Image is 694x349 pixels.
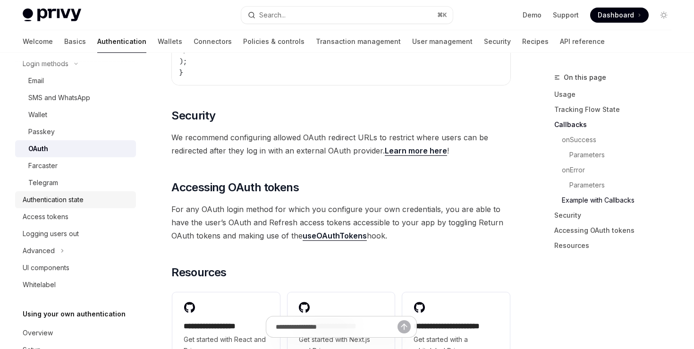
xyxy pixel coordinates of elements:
a: Callbacks [554,117,679,132]
a: Security [484,30,511,53]
div: Search... [259,9,286,21]
div: OAuth [28,143,48,154]
div: Email [28,75,44,86]
span: We recommend configuring allowed OAuth redirect URLs to restrict where users can be redirected af... [171,131,511,157]
a: Learn more here [385,146,447,156]
div: Wallet [28,109,47,120]
div: UI components [23,262,69,273]
a: Example with Callbacks [554,193,679,208]
a: Support [553,10,579,20]
button: Send message [398,320,411,333]
input: Ask a question... [276,316,398,337]
span: Security [171,108,215,123]
a: Farcaster [15,157,136,174]
span: ⌘ K [437,11,447,19]
a: Basics [64,30,86,53]
a: Connectors [194,30,232,53]
a: Transaction management [316,30,401,53]
button: Toggle Advanced section [15,242,136,259]
a: Security [554,208,679,223]
div: Telegram [28,177,58,188]
a: Wallet [15,106,136,123]
a: Accessing OAuth tokens [554,223,679,238]
a: SMS and WhatsApp [15,89,136,106]
a: Demo [523,10,542,20]
span: Dashboard [598,10,634,20]
a: Parameters [554,147,679,162]
div: Logging users out [23,228,79,239]
a: Welcome [23,30,53,53]
a: Authentication [97,30,146,53]
a: Overview [15,324,136,341]
div: SMS and WhatsApp [28,92,90,103]
div: Passkey [28,126,55,137]
div: Authentication state [23,194,84,205]
a: Tracking Flow State [554,102,679,117]
a: Telegram [15,174,136,191]
a: API reference [560,30,605,53]
a: UI components [15,259,136,276]
a: User management [412,30,473,53]
a: Logging users out [15,225,136,242]
a: Resources [554,238,679,253]
a: Policies & controls [243,30,305,53]
a: onError [554,162,679,178]
div: Farcaster [28,160,58,171]
span: Accessing OAuth tokens [171,180,299,195]
h5: Using your own authentication [23,308,126,320]
img: light logo [23,9,81,22]
a: Usage [554,87,679,102]
div: Advanced [23,245,55,256]
span: ); [179,57,187,66]
a: Dashboard [590,8,649,23]
a: Access tokens [15,208,136,225]
a: onSuccess [554,132,679,147]
span: Resources [171,265,227,280]
div: Overview [23,327,53,339]
div: Access tokens [23,211,68,222]
div: Whitelabel [23,279,56,290]
span: For any OAuth login method for which you configure your own credentials, you are able to have the... [171,203,511,242]
a: Email [15,72,136,89]
a: Authentication state [15,191,136,208]
span: } [179,68,183,77]
a: Wallets [158,30,182,53]
span: On this page [564,72,606,83]
a: Whitelabel [15,276,136,293]
a: Parameters [554,178,679,193]
a: Passkey [15,123,136,140]
a: useOAuthTokens [303,231,367,241]
button: Open search [241,7,452,24]
a: OAuth [15,140,136,157]
a: Recipes [522,30,549,53]
button: Toggle dark mode [656,8,671,23]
